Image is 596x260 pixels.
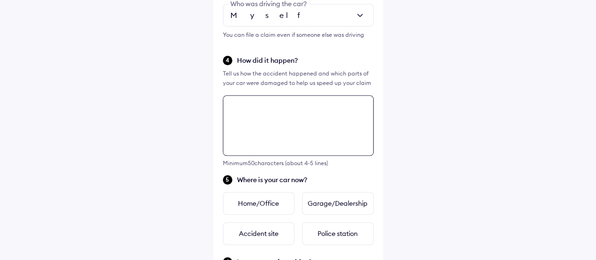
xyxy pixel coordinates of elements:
span: Where is your car now? [237,175,374,185]
div: Tell us how the accident happened and which parts of your car were damaged to help us speed up yo... [223,69,374,88]
div: Minimum 50 characters (about 4-5 lines) [223,159,374,167]
div: Garage/Dealership [302,192,374,215]
div: Accident site [223,222,294,245]
div: Police station [302,222,374,245]
span: How did it happen? [237,56,374,65]
span: Myself [230,10,308,20]
div: You can file a claim even if someone else was driving [223,30,374,40]
div: Home/Office [223,192,294,215]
